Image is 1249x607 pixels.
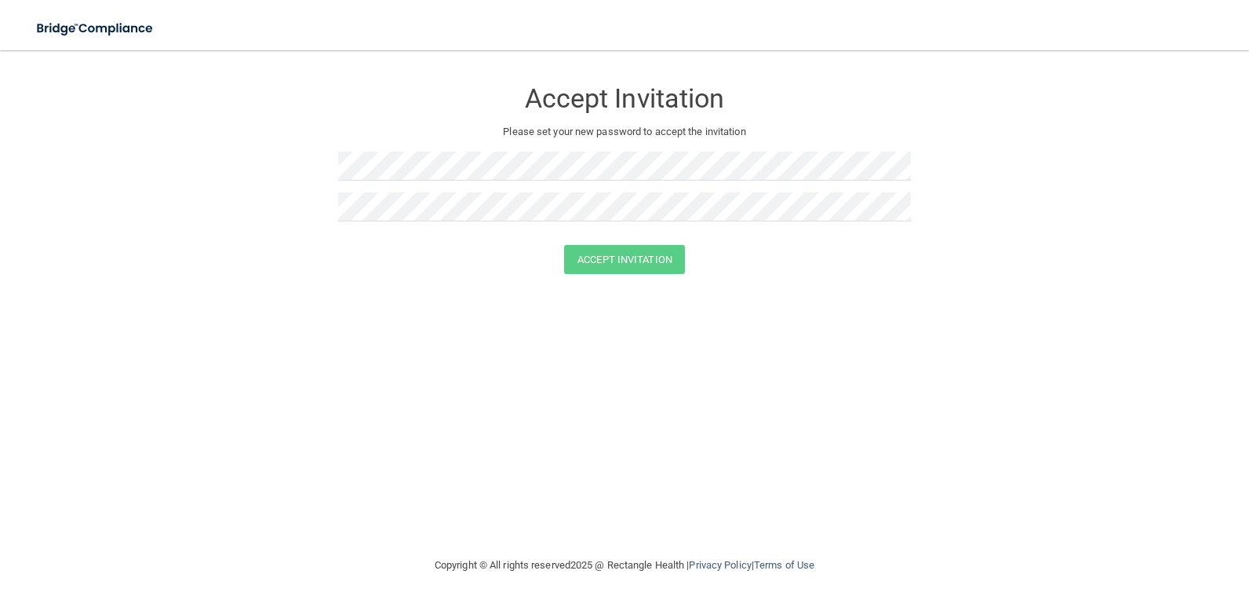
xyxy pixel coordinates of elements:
a: Terms of Use [754,559,814,571]
a: Privacy Policy [689,559,751,571]
p: Please set your new password to accept the invitation [350,122,899,141]
button: Accept Invitation [564,245,685,274]
div: Copyright © All rights reserved 2025 @ Rectangle Health | | [338,540,911,591]
img: bridge_compliance_login_screen.278c3ca4.svg [24,13,168,45]
h3: Accept Invitation [338,84,911,113]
